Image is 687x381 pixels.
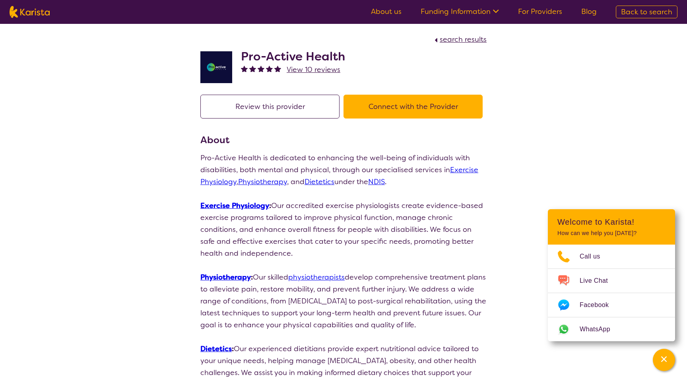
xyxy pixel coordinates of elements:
a: Review this provider [200,102,343,111]
span: Back to search [621,7,672,17]
p: Our accredited exercise physiologists create evidence-based exercise programs tailored to improve... [200,200,487,259]
a: Blog [581,7,597,16]
img: jdgr5huzsaqxc1wfufya.png [200,51,232,83]
a: Dietetics [200,344,232,354]
a: Web link opens in a new tab. [548,317,675,341]
a: View 10 reviews [287,64,340,76]
h2: Welcome to Karista! [557,217,666,227]
button: Channel Menu [653,349,675,371]
ul: Choose channel [548,245,675,341]
a: NDIS [368,177,385,187]
img: Karista logo [10,6,50,18]
img: fullstar [241,65,248,72]
p: How can we help you [DATE]? [557,230,666,237]
strong: : [200,201,271,210]
h2: Pro-Active Health [241,49,345,64]
p: Our skilled develop comprehensive treatment plans to alleviate pain, restore mobility, and preven... [200,271,487,331]
a: Connect with the Provider [343,102,487,111]
a: Physiotherapy [238,177,287,187]
strong: : [200,344,234,354]
span: View 10 reviews [287,65,340,74]
button: Review this provider [200,95,340,119]
a: Back to search [616,6,677,18]
div: Channel Menu [548,209,675,341]
a: For Providers [518,7,562,16]
a: Exercise Physiology [200,201,269,210]
a: Dietetics [305,177,334,187]
span: Live Chat [580,275,617,287]
span: Call us [580,251,610,262]
p: Pro-Active Health is dedicated to enhancing the well-being of individuals with disabilities, both... [200,152,487,188]
span: WhatsApp [580,323,620,335]
strong: : [200,272,253,282]
a: search results [433,35,487,44]
img: fullstar [249,65,256,72]
a: Funding Information [421,7,499,16]
img: fullstar [266,65,273,72]
img: fullstar [258,65,264,72]
span: search results [440,35,487,44]
a: About us [371,7,402,16]
span: Facebook [580,299,618,311]
h3: About [200,133,487,147]
a: Physiotherapy [200,272,251,282]
button: Connect with the Provider [343,95,483,119]
img: fullstar [274,65,281,72]
a: physiotherapists [288,272,345,282]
